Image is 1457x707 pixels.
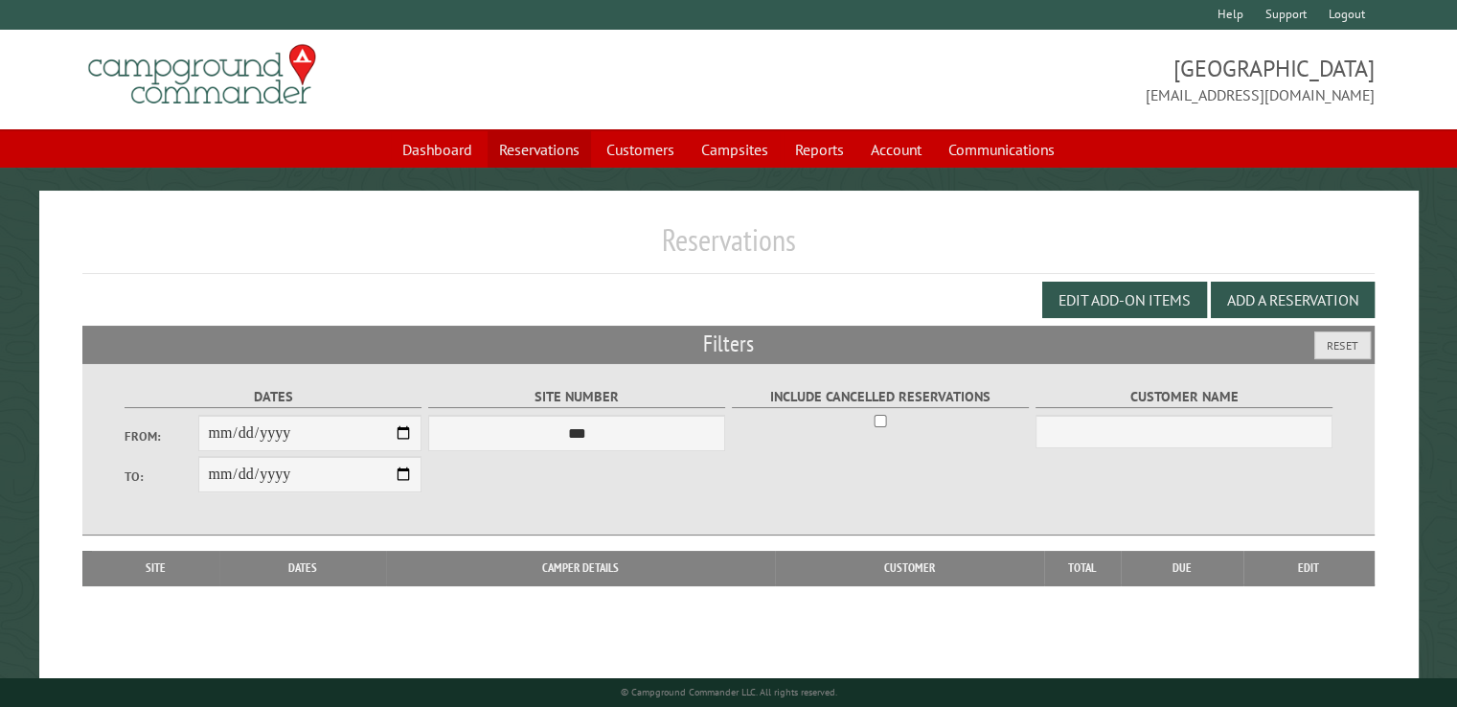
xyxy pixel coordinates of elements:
[125,468,199,486] label: To:
[1314,331,1371,359] button: Reset
[729,53,1375,106] span: [GEOGRAPHIC_DATA] [EMAIL_ADDRESS][DOMAIN_NAME]
[775,551,1044,585] th: Customer
[386,551,775,585] th: Camper Details
[1044,551,1121,585] th: Total
[82,326,1375,362] h2: Filters
[1243,551,1375,585] th: Edit
[1211,282,1375,318] button: Add a Reservation
[621,686,837,698] small: © Campground Commander LLC. All rights reserved.
[428,386,726,408] label: Site Number
[125,386,422,408] label: Dates
[859,131,933,168] a: Account
[92,551,219,585] th: Site
[1042,282,1207,318] button: Edit Add-on Items
[219,551,386,585] th: Dates
[595,131,686,168] a: Customers
[784,131,855,168] a: Reports
[82,221,1375,274] h1: Reservations
[732,386,1030,408] label: Include Cancelled Reservations
[1036,386,1333,408] label: Customer Name
[690,131,780,168] a: Campsites
[125,427,199,445] label: From:
[488,131,591,168] a: Reservations
[1121,551,1243,585] th: Due
[391,131,484,168] a: Dashboard
[82,37,322,112] img: Campground Commander
[937,131,1066,168] a: Communications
